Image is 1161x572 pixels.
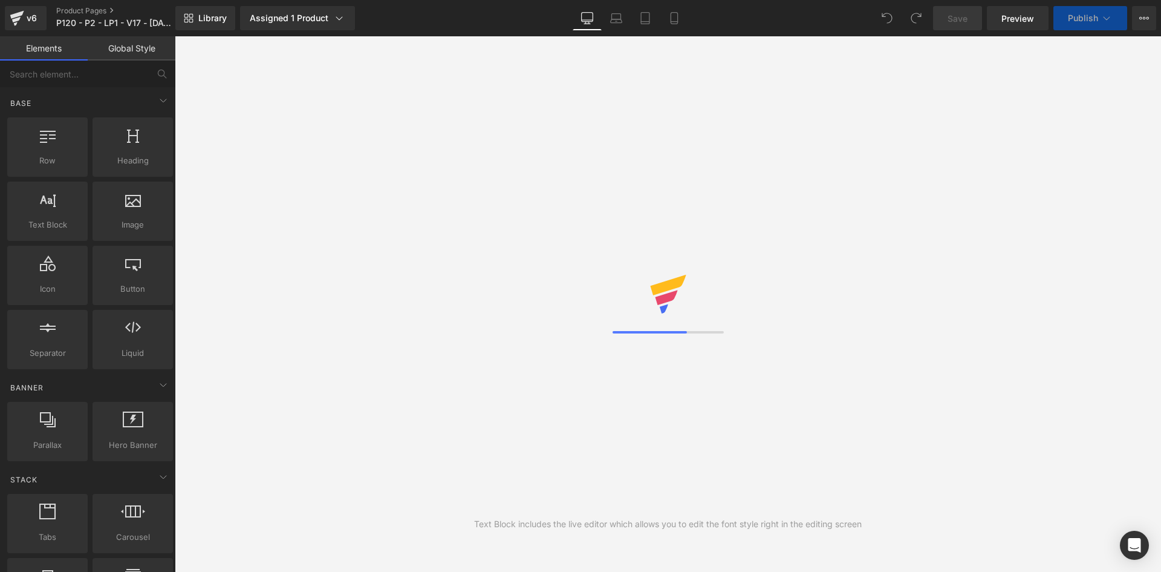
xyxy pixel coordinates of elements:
button: Undo [875,6,899,30]
div: Assigned 1 Product [250,12,345,24]
a: v6 [5,6,47,30]
span: Parallax [11,439,84,452]
div: Text Block includes the live editor which allows you to edit the font style right in the editing ... [474,518,862,531]
a: Preview [987,6,1049,30]
span: Stack [9,474,39,485]
a: Laptop [602,6,631,30]
span: Tabs [11,531,84,544]
span: Hero Banner [96,439,169,452]
span: Save [948,12,968,25]
a: Product Pages [56,6,195,16]
span: Image [96,219,169,231]
a: Desktop [573,6,602,30]
span: Base [9,97,33,109]
span: Text Block [11,219,84,231]
span: Liquid [96,347,169,360]
span: Preview [1001,12,1034,25]
span: Button [96,283,169,295]
span: Separator [11,347,84,360]
span: Heading [96,154,169,167]
button: Redo [904,6,928,30]
button: Publish [1053,6,1127,30]
div: Open Intercom Messenger [1120,531,1149,560]
a: Tablet [631,6,660,30]
a: New Library [175,6,235,30]
button: More [1132,6,1156,30]
span: Publish [1068,13,1098,23]
a: Mobile [660,6,689,30]
span: P120 - P2 - LP1 - V17 - [DATE] [56,18,172,28]
a: Global Style [88,36,175,61]
span: Library [198,13,227,24]
span: Row [11,154,84,167]
div: v6 [24,10,39,26]
span: Carousel [96,531,169,544]
span: Banner [9,382,45,393]
span: Icon [11,283,84,295]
